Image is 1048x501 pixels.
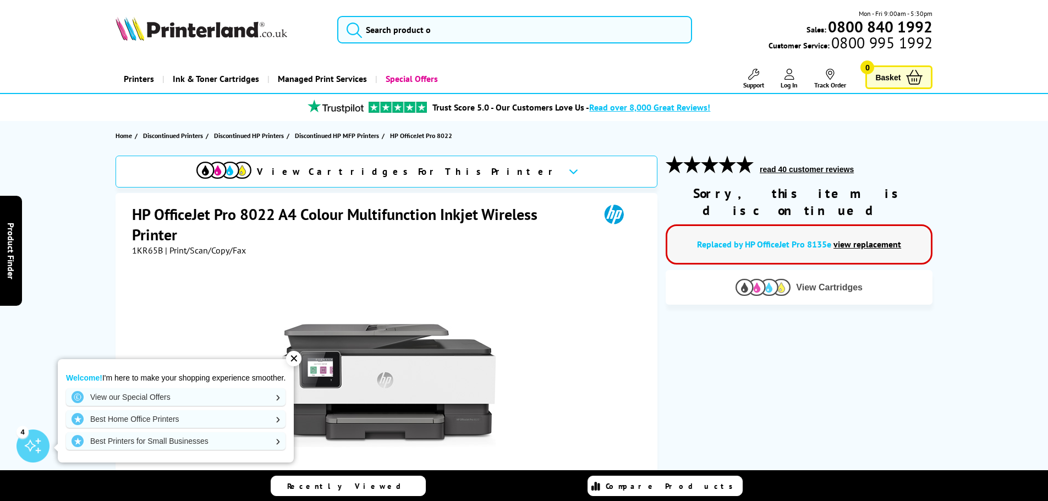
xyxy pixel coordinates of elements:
a: Basket 0 [865,65,932,89]
span: Sales: [806,24,826,35]
b: 0800 840 1992 [828,16,932,37]
a: Managed Print Services [267,65,375,93]
span: Product Finder [6,222,17,279]
button: View Cartridges [674,278,924,296]
img: Cartridges [736,279,791,296]
button: read 40 customer reviews [756,164,857,174]
span: Discontinued HP Printers [214,130,284,141]
span: 0800 995 1992 [830,37,932,48]
span: | Print/Scan/Copy/Fax [165,245,246,256]
a: Best Printers for Small Businesses [66,432,286,450]
span: Home [116,130,132,141]
a: Printerland Logo [116,16,324,43]
span: View Cartridges [796,283,863,293]
a: 0800 840 1992 [826,21,932,32]
a: Replaced by HP OfficeJet Pro 8135e [697,239,831,250]
img: trustpilot rating [369,102,427,113]
a: Ink & Toner Cartridges [162,65,267,93]
a: Track Order [814,69,846,89]
span: View Cartridges For This Printer [257,166,559,178]
a: Discontinued HP MFP Printers [295,130,382,141]
div: ✕ [286,351,301,366]
span: HP OfficeJet Pro 8022 [390,130,452,141]
span: Discontinued HP MFP Printers [295,130,379,141]
a: Printers [116,65,162,93]
span: Discontinued Printers [143,130,203,141]
span: 0 [860,60,874,74]
span: 1KR65B [132,245,163,256]
a: view replacement [833,239,901,250]
span: Read over 8,000 Great Reviews! [589,102,710,113]
span: Compare Products [606,481,739,491]
span: Customer Service: [769,37,932,51]
a: Log In [781,69,798,89]
a: Home [116,130,135,141]
img: trustpilot rating [303,100,369,113]
a: Recently Viewed [271,476,426,496]
div: Sorry, this item is discontinued [666,185,932,219]
a: Discontinued HP Printers [214,130,287,141]
span: Recently Viewed [287,481,412,491]
a: Compare Products [588,476,743,496]
a: View our Special Offers [66,388,286,406]
a: Trust Score 5.0 - Our Customers Love Us -Read over 8,000 Great Reviews! [432,102,710,113]
input: Search product o [337,16,692,43]
strong: Welcome! [66,373,102,382]
a: Support [743,69,764,89]
img: HP OfficeJet Pro 8022 [280,278,496,493]
a: Special Offers [375,65,446,93]
h1: HP OfficeJet Pro 8022 A4 Colour Multifunction Inkjet Wireless Printer [132,204,589,245]
a: Best Home Office Printers [66,410,286,428]
span: Basket [875,70,901,85]
a: Discontinued Printers [143,130,206,141]
p: I'm here to make your shopping experience smoother. [66,373,286,383]
img: View Cartridges [196,162,251,179]
img: Printerland Logo [116,16,287,41]
span: Log In [781,81,798,89]
span: Ink & Toner Cartridges [173,65,259,93]
img: HP [589,204,639,224]
span: Mon - Fri 9:00am - 5:30pm [859,8,932,19]
a: HP OfficeJet Pro 8022 [390,130,455,141]
div: 4 [17,426,29,438]
span: Support [743,81,764,89]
